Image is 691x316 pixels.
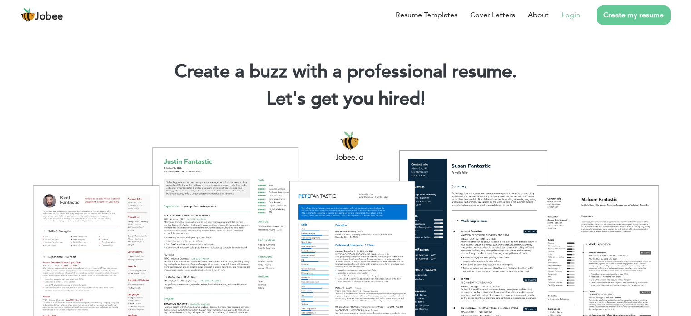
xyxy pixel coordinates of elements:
[597,5,671,25] a: Create my resume
[421,86,425,111] span: |
[20,8,35,22] img: jobee.io
[528,10,549,20] a: About
[20,8,63,22] a: Jobee
[470,10,515,20] a: Cover Letters
[311,86,425,111] span: get you hired!
[14,60,677,84] h1: Create a buzz with a professional resume.
[14,87,677,111] h2: Let's
[562,10,580,20] a: Login
[396,10,457,20] a: Resume Templates
[35,12,63,22] span: Jobee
